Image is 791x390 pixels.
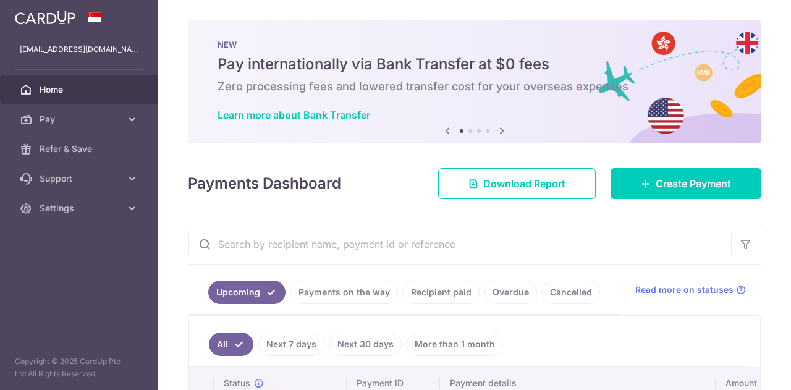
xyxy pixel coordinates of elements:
[218,109,370,121] a: Learn more about Bank Transfer
[484,281,537,304] a: Overdue
[258,333,324,356] a: Next 7 days
[224,377,250,389] span: Status
[15,10,75,25] img: CardUp
[403,281,480,304] a: Recipient paid
[407,333,503,356] a: More than 1 month
[40,113,121,125] span: Pay
[188,20,761,143] img: Bank transfer banner
[218,40,732,49] p: NEW
[218,54,732,74] h5: Pay internationally via Bank Transfer at $0 fees
[188,172,341,195] h4: Payments Dashboard
[40,83,121,96] span: Home
[635,284,746,296] a: Read more on statuses
[40,202,121,214] span: Settings
[40,172,121,185] span: Support
[40,143,121,155] span: Refer & Save
[438,168,596,199] a: Download Report
[218,79,732,94] h6: Zero processing fees and lowered transfer cost for your overseas expenses
[290,281,398,304] a: Payments on the way
[188,224,731,264] input: Search by recipient name, payment id or reference
[656,176,731,191] span: Create Payment
[611,168,761,199] a: Create Payment
[209,333,253,356] a: All
[725,377,757,389] span: Amount
[208,281,286,304] a: Upcoming
[483,176,565,191] span: Download Report
[329,333,402,356] a: Next 30 days
[635,284,734,296] span: Read more on statuses
[20,43,138,56] p: [EMAIL_ADDRESS][DOMAIN_NAME]
[542,281,600,304] a: Cancelled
